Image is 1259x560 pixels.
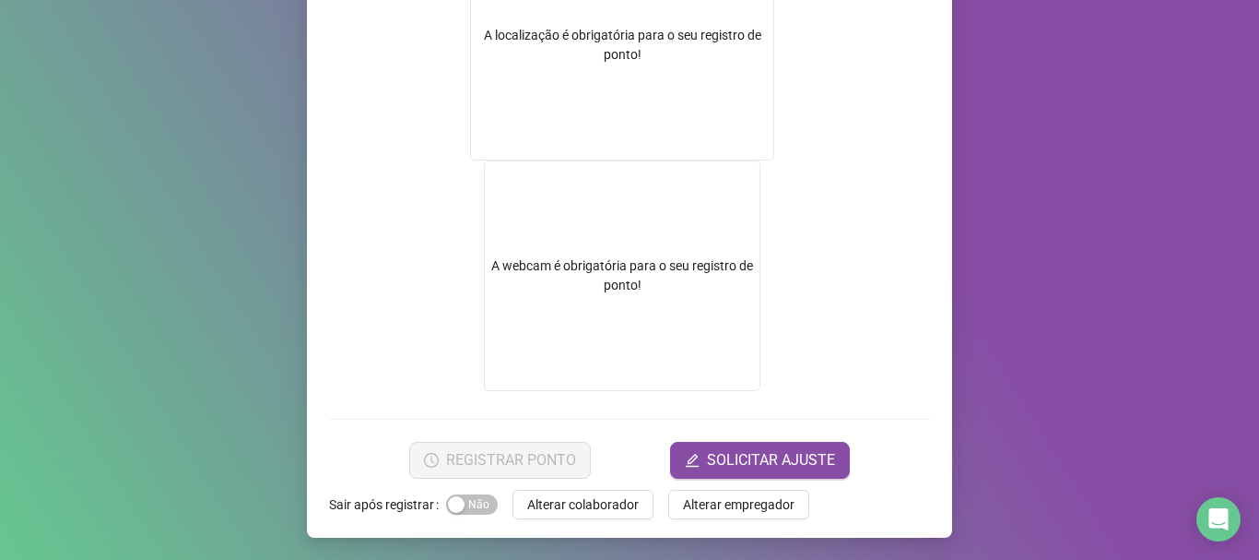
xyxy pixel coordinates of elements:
div: Open Intercom Messenger [1196,497,1241,542]
button: REGISTRAR PONTO [409,442,591,479]
span: Alterar empregador [683,494,794,515]
span: edit [685,453,700,468]
button: Alterar empregador [668,490,809,519]
button: editSOLICITAR AJUSTE [670,442,850,479]
span: Alterar colaborador [527,494,639,515]
div: A webcam é obrigatória para o seu registro de ponto! [484,161,760,391]
label: Sair após registrar [329,490,446,519]
span: SOLICITAR AJUSTE [707,449,835,471]
div: A localização é obrigatória para o seu registro de ponto! [471,26,773,65]
button: Alterar colaborador [512,490,653,519]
